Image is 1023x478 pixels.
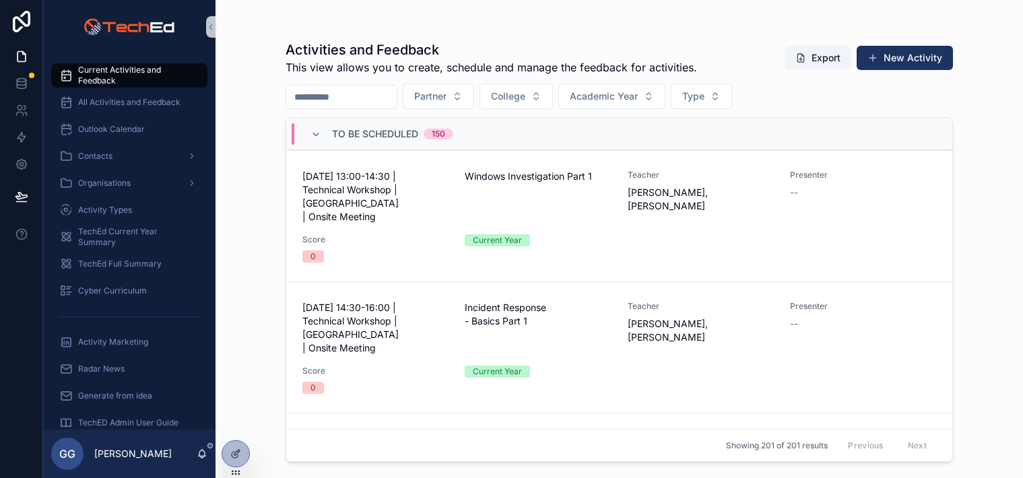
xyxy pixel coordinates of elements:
span: Score [302,366,449,376]
a: Outlook Calendar [51,117,207,141]
span: College [491,90,525,103]
button: Select Button [558,83,665,109]
span: Showing 201 of 201 results [726,440,828,451]
h1: Activities and Feedback [286,40,697,59]
a: Contacts [51,144,207,168]
span: Outlook Calendar [78,124,145,135]
span: -- [790,186,798,199]
a: TechED Admin User Guide [51,411,207,435]
span: TechED Admin User Guide [78,417,178,428]
div: 150 [432,129,445,139]
div: 0 [310,382,316,394]
a: [DATE] 14:30-16:00 | Technical Workshop | [GEOGRAPHIC_DATA] | Onsite MeetingIncident Response - B... [286,281,952,413]
span: Score [302,234,449,245]
button: Select Button [480,83,553,109]
span: [PERSON_NAME], [PERSON_NAME] [628,317,774,344]
span: [DATE] 13:00-14:30 | Technical Workshop | [GEOGRAPHIC_DATA] | Onsite Meeting [302,170,449,224]
span: TechEd Full Summary [78,259,162,269]
a: Organisations [51,171,207,195]
a: Activity Marketing [51,330,207,354]
div: scrollable content [43,54,216,430]
a: Radar News [51,357,207,381]
button: Select Button [671,83,732,109]
div: 0 [310,250,316,263]
p: [PERSON_NAME] [94,447,172,460]
a: [DATE] 13:00-14:30 | Technical Workshop | [GEOGRAPHIC_DATA] | Onsite MeetingWindows Investigation... [286,150,952,281]
span: Teacher [628,301,774,312]
img: App logo [84,16,174,38]
span: Generate from idea [78,390,152,401]
span: Type [682,90,704,103]
span: Partner [414,90,447,103]
span: TechEd Current Year Summary [78,226,194,248]
span: Current Activities and Feedback [78,65,194,86]
span: Presenter [790,301,936,312]
a: Generate from idea [51,384,207,408]
span: To Be Scheduled [332,127,418,141]
span: Academic Year [570,90,638,103]
button: Select Button [403,83,474,109]
span: Activity Types [78,205,132,215]
a: Cyber Curriculum [51,279,207,303]
button: Export [785,46,851,70]
span: -- [790,317,798,331]
span: Activity Marketing [78,337,148,347]
span: GG [59,446,75,462]
span: [DATE] 14:30-16:00 | Technical Workshop | [GEOGRAPHIC_DATA] | Onsite Meeting [302,301,449,355]
span: [PERSON_NAME], [PERSON_NAME] [628,186,774,213]
a: Current Activities and Feedback [51,63,207,88]
span: Radar News [78,364,125,374]
a: TechEd Full Summary [51,252,207,276]
div: Current Year [473,366,522,378]
span: Presenter [790,170,936,180]
span: All Activities and Feedback [78,97,180,108]
a: TechEd Current Year Summary [51,225,207,249]
a: Activity Types [51,198,207,222]
span: Contacts [78,151,112,162]
span: This view allows you to create, schedule and manage the feedback for activities. [286,59,697,75]
span: Windows Investigation Part 1 [465,170,611,183]
button: New Activity [857,46,953,70]
span: Organisations [78,178,131,189]
a: All Activities and Feedback [51,90,207,114]
span: Teacher [628,170,774,180]
div: Current Year [473,234,522,246]
span: Cyber Curriculum [78,285,147,296]
span: Incident Response - Basics Part 1 [465,301,611,328]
